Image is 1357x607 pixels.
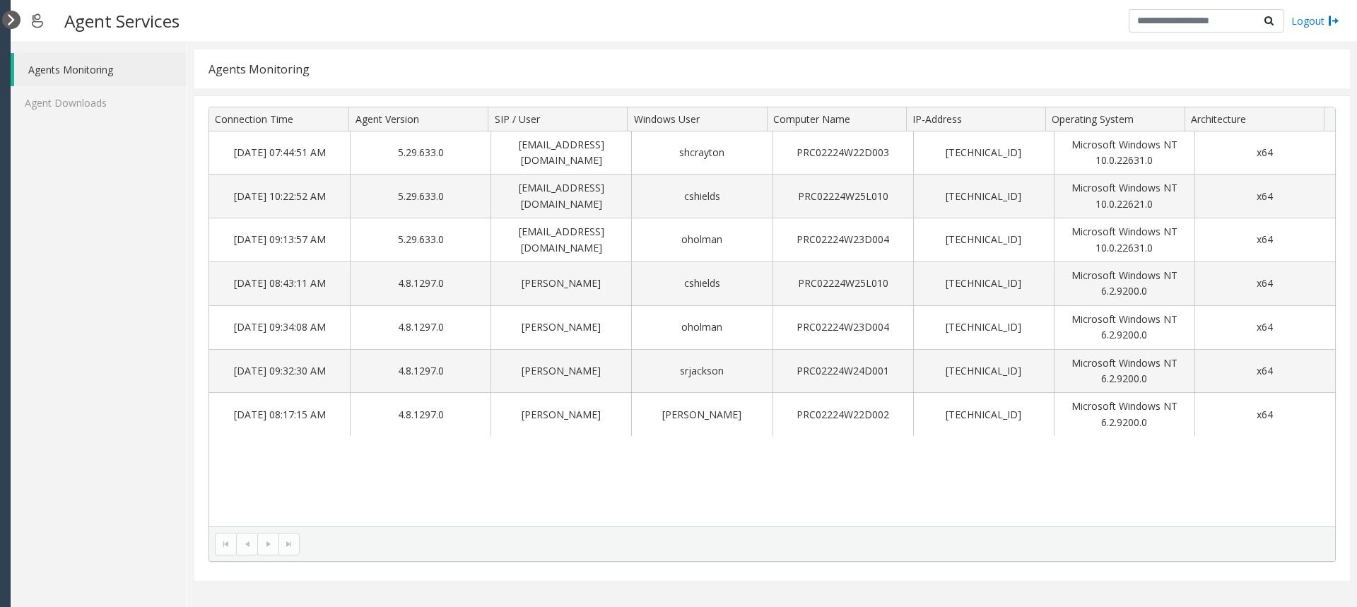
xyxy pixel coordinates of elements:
[209,218,350,262] td: [DATE] 09:13:57 AM
[1194,218,1335,262] td: x64
[350,175,490,218] td: 5.29.633.0
[631,306,772,350] td: oholman
[209,393,350,436] td: [DATE] 08:17:15 AM
[913,262,1054,306] td: [TECHNICAL_ID]
[631,393,772,436] td: [PERSON_NAME]
[25,4,50,38] img: pageIcon
[913,393,1054,436] td: [TECHNICAL_ID]
[350,218,490,262] td: 5.29.633.0
[350,350,490,394] td: 4.8.1297.0
[1194,131,1335,175] td: x64
[913,218,1054,262] td: [TECHNICAL_ID]
[490,306,631,350] td: [PERSON_NAME]
[1054,131,1194,175] td: Microsoft Windows NT 10.0.22631.0
[490,393,631,436] td: [PERSON_NAME]
[209,350,350,394] td: [DATE] 09:32:30 AM
[773,112,850,126] span: Computer Name
[1194,306,1335,350] td: x64
[1194,393,1335,436] td: x64
[1052,112,1134,126] span: Operating System
[773,350,913,394] td: PRC02224W24D001
[1194,175,1335,218] td: x64
[773,262,913,306] td: PRC02224W25L010
[631,350,772,394] td: srjackson
[1054,350,1194,394] td: Microsoft Windows NT 6.2.9200.0
[631,218,772,262] td: oholman
[913,350,1054,394] td: [TECHNICAL_ID]
[209,131,350,175] td: [DATE] 07:44:51 AM
[495,112,540,126] span: SIP / User
[773,218,913,262] td: PRC02224W23D004
[356,112,419,126] span: Agent Version
[773,306,913,350] td: PRC02224W23D004
[208,60,310,78] div: Agents Monitoring
[1054,175,1194,218] td: Microsoft Windows NT 10.0.22621.0
[350,306,490,350] td: 4.8.1297.0
[350,262,490,306] td: 4.8.1297.0
[631,262,772,306] td: cshields
[490,350,631,394] td: [PERSON_NAME]
[11,86,187,119] a: Agent Downloads
[209,107,1335,526] div: Data table
[490,262,631,306] td: [PERSON_NAME]
[350,393,490,436] td: 4.8.1297.0
[1191,112,1246,126] span: Architecture
[1054,262,1194,306] td: Microsoft Windows NT 6.2.9200.0
[1054,393,1194,436] td: Microsoft Windows NT 6.2.9200.0
[912,112,962,126] span: IP-Address
[57,4,187,38] h3: Agent Services
[773,393,913,436] td: PRC02224W22D002
[1194,262,1335,306] td: x64
[490,131,631,175] td: [EMAIL_ADDRESS][DOMAIN_NAME]
[490,175,631,218] td: [EMAIL_ADDRESS][DOMAIN_NAME]
[350,131,490,175] td: 5.29.633.0
[631,131,772,175] td: shcrayton
[1054,218,1194,262] td: Microsoft Windows NT 10.0.22631.0
[215,112,293,126] span: Connection Time
[773,131,913,175] td: PRC02224W22D003
[209,175,350,218] td: [DATE] 10:22:52 AM
[1291,13,1339,28] a: Logout
[913,175,1054,218] td: [TECHNICAL_ID]
[913,131,1054,175] td: [TECHNICAL_ID]
[209,306,350,350] td: [DATE] 09:34:08 AM
[14,53,187,86] a: Agents Monitoring
[209,262,350,306] td: [DATE] 08:43:11 AM
[773,175,913,218] td: PRC02224W25L010
[490,218,631,262] td: [EMAIL_ADDRESS][DOMAIN_NAME]
[1194,350,1335,394] td: x64
[634,112,700,126] span: Windows User
[1328,13,1339,28] img: logout
[631,175,772,218] td: cshields
[1054,306,1194,350] td: Microsoft Windows NT 6.2.9200.0
[913,306,1054,350] td: [TECHNICAL_ID]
